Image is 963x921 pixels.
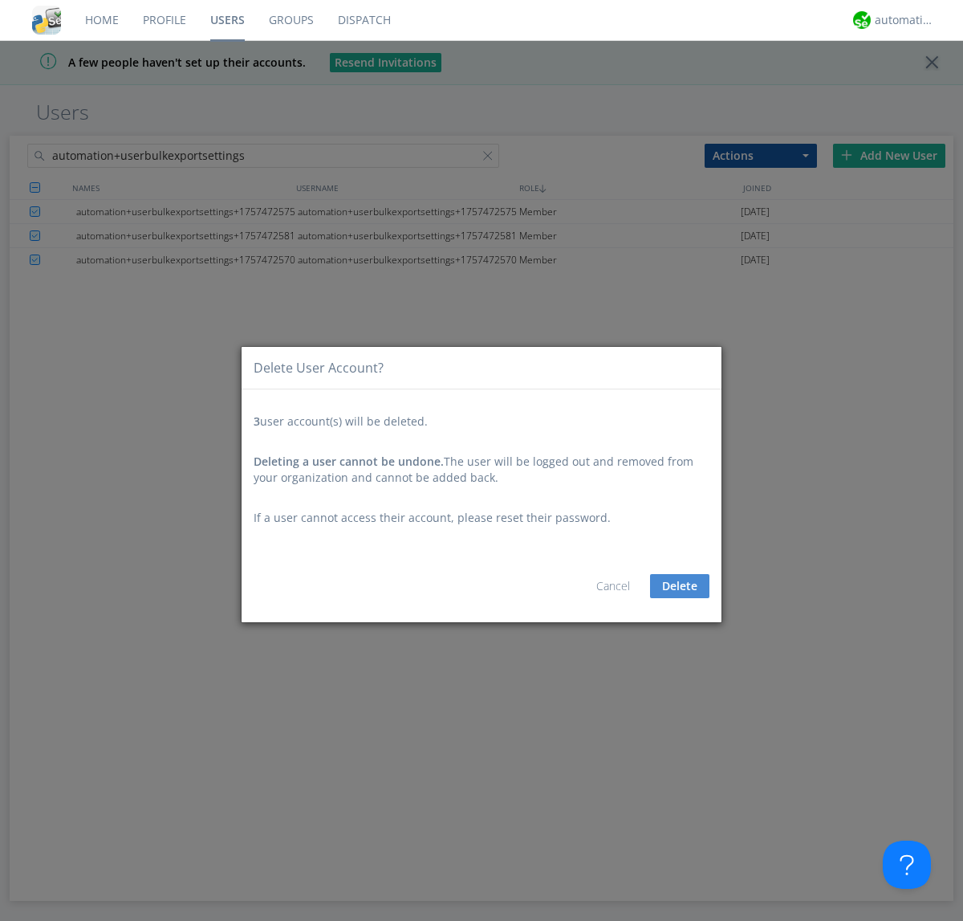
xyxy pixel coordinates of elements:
a: Cancel [596,578,630,593]
div: automation+atlas [875,12,935,28]
span: If a user cannot access their account, please reset their password. [254,510,611,525]
span: 3 [254,414,260,429]
img: cddb5a64eb264b2086981ab96f4c1ba7 [32,6,61,35]
button: Delete [650,574,709,598]
span: user account(s) will be deleted. [254,414,428,429]
img: d2d01cd9b4174d08988066c6d424eccd [853,11,871,29]
span: Deleting a user cannot be undone. [254,454,444,469]
div: The user will be logged out and removed from your organization and cannot be added back. [254,454,709,486]
div: Delete User Account? [254,359,384,377]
